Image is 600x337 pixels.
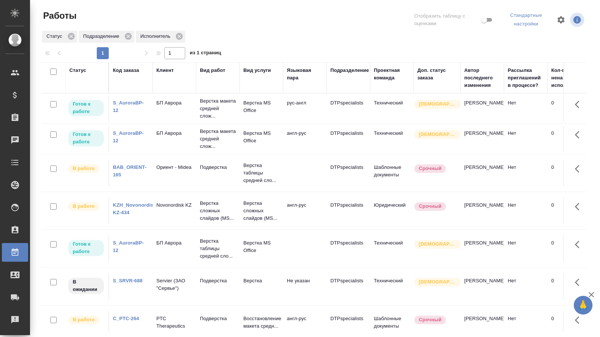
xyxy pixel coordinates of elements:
[419,316,441,324] p: Срочный
[330,67,369,74] div: Подразделение
[287,67,323,82] div: Языковая пара
[370,236,414,262] td: Технический
[243,277,279,285] p: Верстка
[283,126,327,152] td: англ-рус
[73,100,99,115] p: Готов к работе
[243,130,279,145] p: Верстка MS Office
[243,239,279,254] p: Верстка MS Office
[460,236,504,262] td: [PERSON_NAME]
[113,130,144,143] a: S_AuroraBP-12
[200,200,236,222] p: Верстка сложных слайдов (MS...
[414,12,480,27] span: Отобразить таблицу с оценками
[570,311,588,329] button: Здесь прячутся важные кнопки
[552,11,570,29] span: Настроить таблицу
[42,31,77,43] div: Статус
[156,239,192,247] p: БП Аврора
[67,239,105,257] div: Исполнитель может приступить к работе
[140,33,173,40] p: Исполнитель
[570,126,588,144] button: Здесь прячутся важные кнопки
[419,165,441,172] p: Срочный
[41,10,76,22] span: Работы
[370,95,414,122] td: Технический
[79,31,134,43] div: Подразделение
[504,160,547,186] td: Нет
[156,99,192,107] p: БП Аврора
[243,67,271,74] div: Вид услуги
[504,126,547,152] td: Нет
[113,100,144,113] a: S_AuroraBP-12
[419,203,441,210] p: Срочный
[460,95,504,122] td: [PERSON_NAME]
[327,160,370,186] td: DTPspecialists
[508,67,544,89] div: Рассылка приглашений в процессе?
[156,67,174,74] div: Клиент
[73,278,99,293] p: В ожидании
[73,131,99,146] p: Готов к работе
[370,126,414,152] td: Технический
[464,67,500,89] div: Автор последнего изменения
[200,128,236,150] p: Верстка макета средней слож...
[156,277,192,292] p: Servier (ЗАО "Сервье")
[243,200,279,222] p: Верстка сложных слайдов (MS...
[73,165,94,172] p: В работе
[200,164,236,171] p: Подверстка
[67,164,105,174] div: Исполнитель выполняет работу
[190,48,221,59] span: из 1 страниц
[283,95,327,122] td: рус-англ
[570,273,588,291] button: Здесь прячутся важные кнопки
[551,67,596,89] div: Кол-во неназначенных исполнителей
[570,13,586,27] span: Посмотреть информацию
[73,203,94,210] p: В работе
[374,67,410,82] div: Проектная команда
[570,160,588,178] button: Здесь прячутся важные кнопки
[570,198,588,216] button: Здесь прячутся важные кнопки
[419,100,456,108] p: [DEMOGRAPHIC_DATA]
[577,297,589,313] span: 🙏
[243,99,279,114] p: Верстка MS Office
[327,198,370,224] td: DTPspecialists
[200,315,236,322] p: Подверстка
[67,130,105,147] div: Исполнитель может приступить к работе
[113,240,144,253] a: S_AuroraBP-12
[460,126,504,152] td: [PERSON_NAME]
[200,277,236,285] p: Подверстка
[327,126,370,152] td: DTPspecialists
[504,236,547,262] td: Нет
[67,201,105,212] div: Исполнитель выполняет работу
[113,278,142,283] a: S_SRVR-688
[283,198,327,224] td: англ-рус
[67,99,105,117] div: Исполнитель может приступить к работе
[460,160,504,186] td: [PERSON_NAME]
[200,67,225,74] div: Вид работ
[460,198,504,224] td: [PERSON_NAME]
[156,164,192,171] p: Ориент - Midea
[113,316,139,321] a: C_PTC-264
[504,273,547,300] td: Нет
[570,236,588,253] button: Здесь прячутся важные кнопки
[504,198,547,224] td: Нет
[200,237,236,260] p: Верстка таблицы средней сло...
[156,201,192,209] p: Novonordisk KZ
[327,273,370,300] td: DTPspecialists
[570,95,588,113] button: Здесь прячутся важные кнопки
[419,131,456,138] p: [DEMOGRAPHIC_DATA]
[156,130,192,137] p: БП Аврора
[200,97,236,120] p: Верстка макета средней слож...
[574,296,592,315] button: 🙏
[243,162,279,184] p: Верстка таблицы средней сло...
[113,202,158,215] a: KZH_Novonordisk-KZ-434
[370,160,414,186] td: Шаблонные документы
[67,315,105,325] div: Исполнитель выполняет работу
[327,236,370,262] td: DTPspecialists
[67,277,105,295] div: Исполнитель назначен, приступать к работе пока рано
[417,67,457,82] div: Доп. статус заказа
[243,315,279,330] p: Восстановление макета средн...
[73,316,94,324] p: В работе
[327,95,370,122] td: DTPspecialists
[113,67,139,74] div: Код заказа
[136,31,185,43] div: Исполнитель
[83,33,122,40] p: Подразделение
[69,67,86,74] div: Статус
[500,10,552,30] div: split button
[419,240,456,248] p: [DEMOGRAPHIC_DATA]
